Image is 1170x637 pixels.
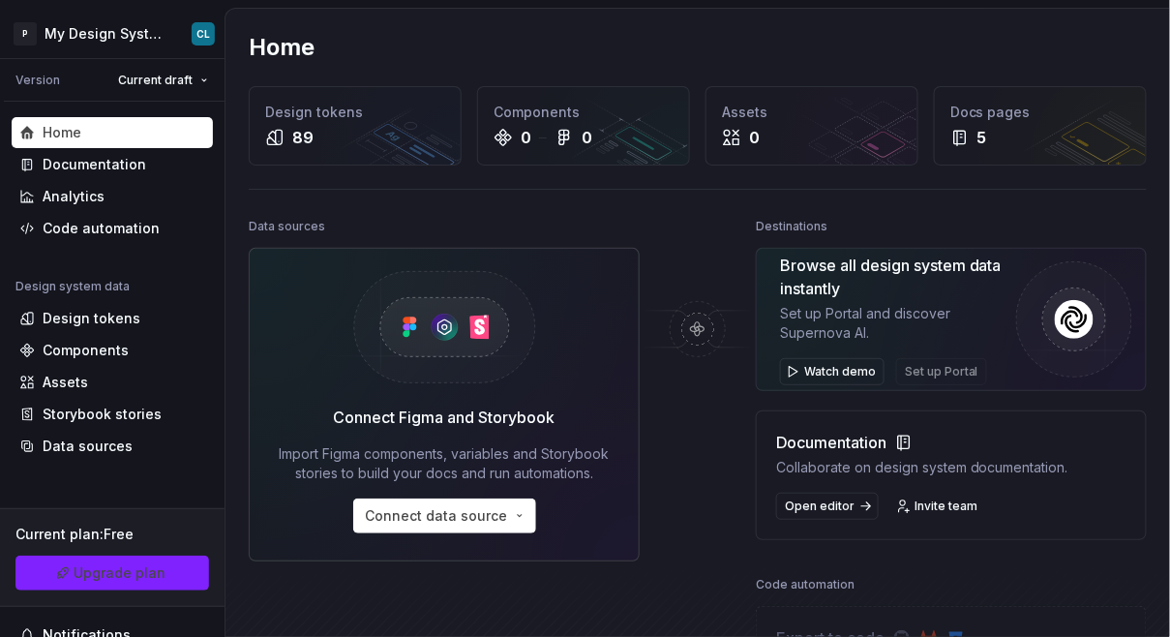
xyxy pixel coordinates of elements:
[934,86,1147,166] a: Docs pages5
[196,26,210,42] div: CL
[43,437,133,456] div: Data sources
[776,431,1068,454] div: Documentation
[521,126,531,149] div: 0
[15,73,60,88] div: Version
[12,213,213,244] a: Code automation
[109,67,217,94] button: Current draft
[776,458,1068,477] div: Collaborate on design system documentation.
[15,279,130,294] div: Design system data
[12,303,213,334] a: Design tokens
[756,213,827,240] div: Destinations
[749,126,760,149] div: 0
[780,358,885,385] button: Watch demo
[249,32,315,63] h2: Home
[780,304,1016,343] div: Set up Portal and discover Supernova AI.
[292,126,314,149] div: 89
[582,126,592,149] div: 0
[14,22,37,45] div: P
[353,499,536,533] button: Connect data source
[477,86,690,166] a: Components00
[43,309,140,328] div: Design tokens
[43,373,88,392] div: Assets
[43,219,160,238] div: Code automation
[776,493,879,520] a: Open editor
[12,117,213,148] a: Home
[915,499,977,514] span: Invite team
[12,181,213,212] a: Analytics
[12,367,213,398] a: Assets
[249,86,462,166] a: Design tokens89
[265,103,445,122] div: Design tokens
[45,24,168,44] div: My Design System
[43,341,129,360] div: Components
[804,364,876,379] span: Watch demo
[12,149,213,180] a: Documentation
[12,399,213,430] a: Storybook stories
[277,444,612,483] div: Import Figma components, variables and Storybook stories to build your docs and run automations.
[705,86,918,166] a: Assets0
[43,123,81,142] div: Home
[43,187,105,206] div: Analytics
[977,126,987,149] div: 5
[756,571,855,598] div: Code automation
[249,213,325,240] div: Data sources
[780,254,1016,300] div: Browse all design system data instantly
[15,556,209,591] a: Upgrade plan
[334,406,555,429] div: Connect Figma and Storybook
[15,525,209,544] div: Current plan : Free
[12,335,213,366] a: Components
[785,499,855,514] span: Open editor
[43,155,146,174] div: Documentation
[118,73,193,88] span: Current draft
[43,405,162,424] div: Storybook stories
[4,13,221,54] button: PMy Design SystemCL
[366,506,508,526] span: Connect data source
[75,563,166,583] span: Upgrade plan
[950,103,1130,122] div: Docs pages
[494,103,674,122] div: Components
[722,103,902,122] div: Assets
[12,431,213,462] a: Data sources
[890,493,986,520] a: Invite team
